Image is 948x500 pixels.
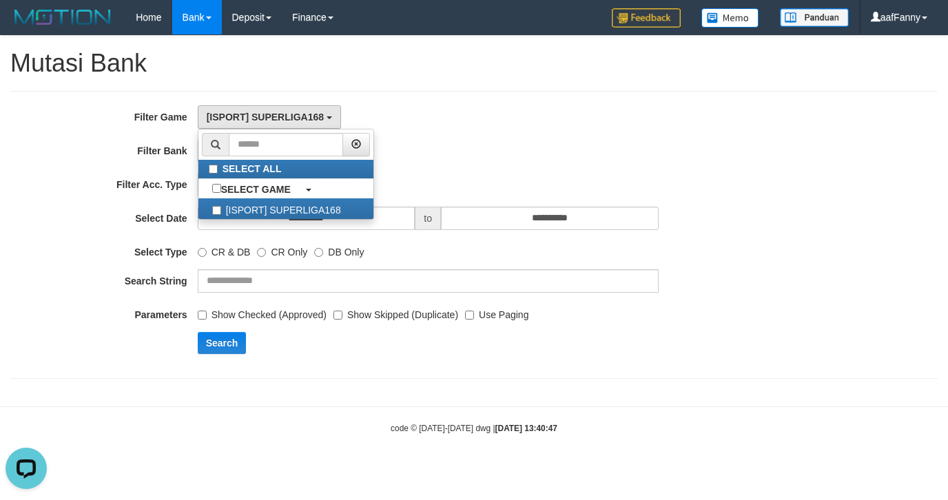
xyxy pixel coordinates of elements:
img: panduan.png [780,8,849,27]
input: CR Only [257,248,266,257]
input: Use Paging [465,311,474,320]
input: Show Checked (Approved) [198,311,207,320]
h1: Mutasi Bank [10,50,938,77]
button: [ISPORT] SUPERLIGA168 [198,105,341,129]
label: Use Paging [465,303,528,322]
input: Show Skipped (Duplicate) [333,311,342,320]
input: DB Only [314,248,323,257]
label: CR & DB [198,240,251,259]
label: DB Only [314,240,364,259]
strong: [DATE] 13:40:47 [495,424,557,433]
input: SELECT ALL [209,165,218,174]
label: SELECT ALL [198,160,373,178]
span: [ISPORT] SUPERLIGA168 [207,112,324,123]
a: SELECT GAME [198,179,373,198]
img: Button%20Memo.svg [701,8,759,28]
button: Search [198,332,247,354]
input: [ISPORT] SUPERLIGA168 [212,206,221,215]
b: SELECT GAME [221,184,291,195]
button: Open LiveChat chat widget [6,6,47,47]
img: MOTION_logo.png [10,7,115,28]
span: to [415,207,441,230]
label: CR Only [257,240,307,259]
label: Show Skipped (Duplicate) [333,303,458,322]
img: Feedback.jpg [612,8,681,28]
label: [ISPORT] SUPERLIGA168 [198,198,373,219]
small: code © [DATE]-[DATE] dwg | [391,424,557,433]
input: CR & DB [198,248,207,257]
label: Show Checked (Approved) [198,303,327,322]
input: SELECT GAME [212,184,221,193]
